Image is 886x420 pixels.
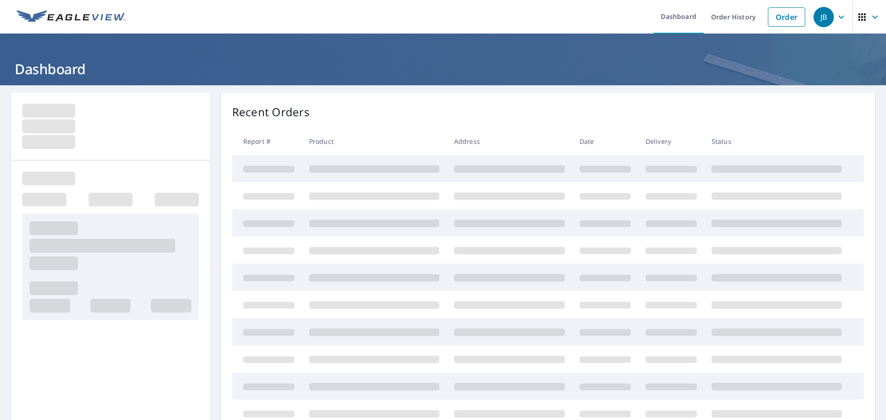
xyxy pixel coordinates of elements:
[17,10,126,24] img: EV Logo
[704,128,849,155] th: Status
[768,7,805,27] a: Order
[572,128,638,155] th: Date
[447,128,572,155] th: Address
[232,128,302,155] th: Report #
[232,104,310,120] p: Recent Orders
[814,7,834,27] div: JB
[302,128,447,155] th: Product
[11,59,875,78] h1: Dashboard
[638,128,704,155] th: Delivery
